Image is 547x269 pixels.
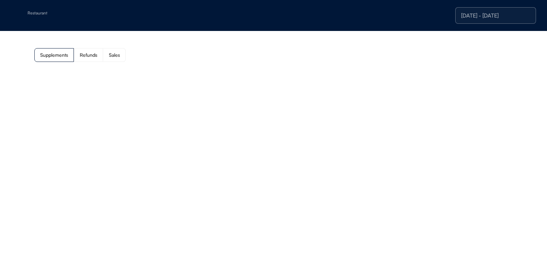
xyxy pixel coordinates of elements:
div: [DATE] - [DATE] [461,13,530,18]
img: yH5BAEAAAAALAAAAAABAAEAAAIBRAA7 [14,10,25,21]
div: Supplements [40,53,68,57]
div: Sales [109,53,120,57]
div: Refunds [80,53,97,57]
div: Restaurant [27,11,114,15]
